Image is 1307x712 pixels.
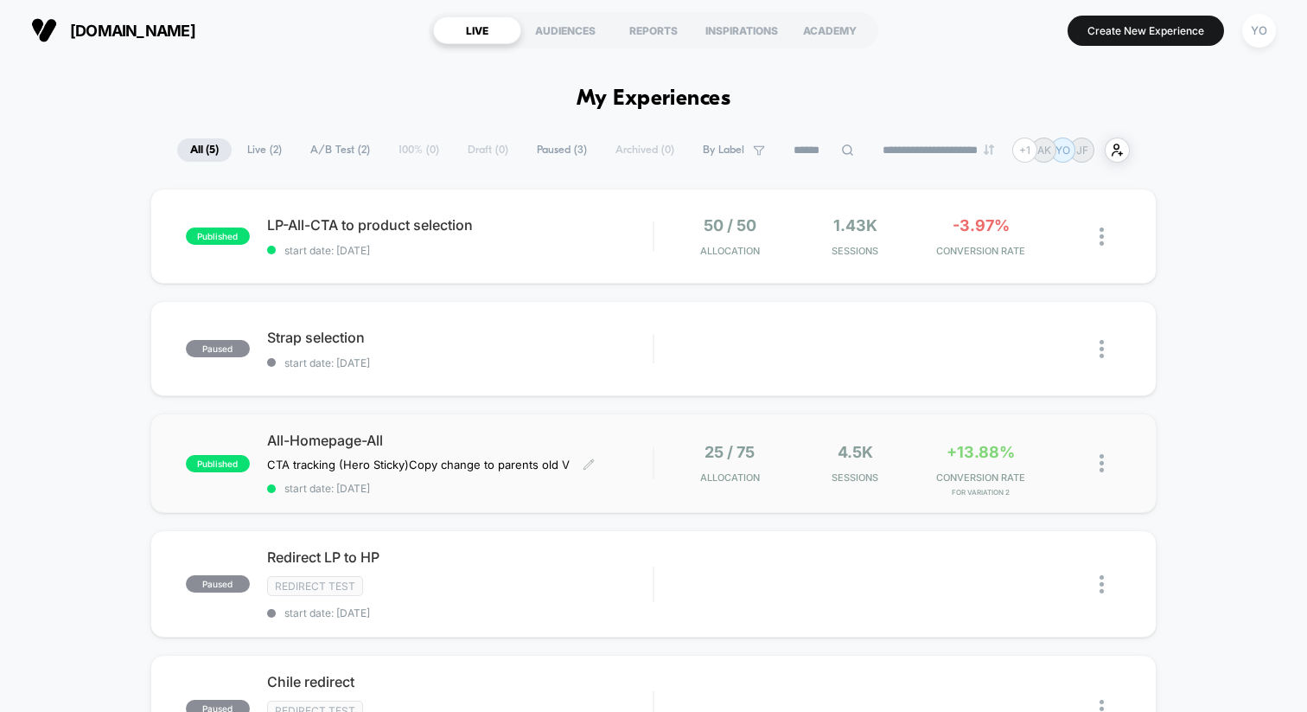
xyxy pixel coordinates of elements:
[1242,14,1276,48] div: YO
[577,87,731,112] h1: My Experiences
[984,144,994,155] img: end
[1100,454,1104,472] img: close
[947,443,1015,461] span: +13.88%
[922,245,1039,257] span: CONVERSION RATE
[1237,13,1281,48] button: YO
[703,144,744,157] span: By Label
[1076,144,1088,157] p: JF
[31,17,57,43] img: Visually logo
[786,16,874,44] div: ACADEMY
[26,16,201,44] button: [DOMAIN_NAME]
[1100,340,1104,358] img: close
[698,16,786,44] div: INSPIRATIONS
[267,329,653,346] span: Strap selection
[267,216,653,234] span: LP-All-CTA to product selection
[700,245,760,257] span: Allocation
[186,455,250,472] span: published
[521,16,609,44] div: AUDIENCES
[267,548,653,566] span: Redirect LP to HP
[234,138,295,162] span: Live ( 2 )
[833,216,877,234] span: 1.43k
[1100,228,1104,246] img: close
[267,458,570,471] span: CTA tracking (Hero Sticky)Copy change to parents old V
[433,16,521,44] div: LIVE
[705,443,755,461] span: 25 / 75
[797,245,914,257] span: Sessions
[267,576,363,596] span: Redirect Test
[1055,144,1070,157] p: YO
[922,488,1039,497] span: for Variation 2
[70,22,195,40] span: [DOMAIN_NAME]
[609,16,698,44] div: REPORTS
[953,216,1010,234] span: -3.97%
[838,443,873,461] span: 4.5k
[297,138,383,162] span: A/B Test ( 2 )
[186,340,250,357] span: paused
[267,356,653,369] span: start date: [DATE]
[1068,16,1224,46] button: Create New Experience
[267,606,653,619] span: start date: [DATE]
[797,471,914,484] span: Sessions
[267,432,653,449] span: All-Homepage-All
[267,244,653,257] span: start date: [DATE]
[704,216,756,234] span: 50 / 50
[186,228,250,245] span: published
[186,575,250,593] span: paused
[1012,138,1037,163] div: + 1
[1037,144,1051,157] p: AK
[1100,575,1104,593] img: close
[177,138,232,162] span: All ( 5 )
[922,471,1039,484] span: CONVERSION RATE
[267,482,653,495] span: start date: [DATE]
[524,138,600,162] span: Paused ( 3 )
[700,471,760,484] span: Allocation
[267,673,653,690] span: Chile redirect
